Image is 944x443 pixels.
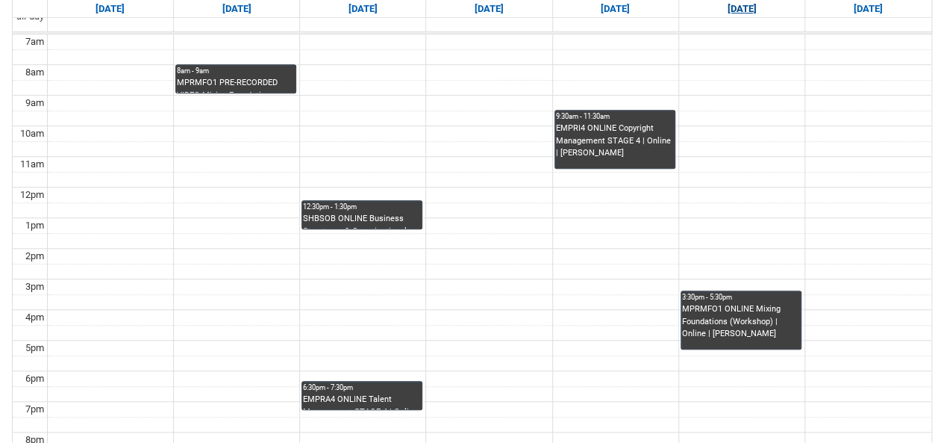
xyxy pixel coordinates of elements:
[22,371,47,386] div: 6pm
[22,218,47,233] div: 1pm
[303,213,421,229] div: SHBSOB ONLINE Business Structures & Organisational Behaviour | Online | [PERSON_NAME]
[22,96,47,111] div: 9am
[303,202,421,212] div: 12:30pm - 1:30pm
[556,111,674,122] div: 9:30am - 11:30am
[22,249,47,264] div: 2pm
[17,188,47,202] div: 12pm
[17,126,47,141] div: 10am
[682,303,800,341] div: MPRMFO1 ONLINE Mixing Foundations (Workshop) | Online | [PERSON_NAME]
[22,310,47,325] div: 4pm
[177,77,295,93] div: MPRMFO1 PRE-RECORDED VIDEO Mixing Foundations (Lecture/Tut) | Online | [PERSON_NAME]
[22,34,47,49] div: 7am
[22,341,47,356] div: 5pm
[22,65,47,80] div: 8am
[22,402,47,417] div: 7pm
[556,123,674,160] div: EMPRI4 ONLINE Copyright Management STAGE 4 | Online | [PERSON_NAME]
[22,279,47,294] div: 3pm
[177,66,295,76] div: 8am - 9am
[303,382,421,393] div: 6:30pm - 7:30pm
[17,157,47,172] div: 11am
[303,394,421,409] div: EMPRA4 ONLINE Talent Management STAGE 4 | Online | [PERSON_NAME]
[682,292,800,303] div: 3:30pm - 5:30pm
